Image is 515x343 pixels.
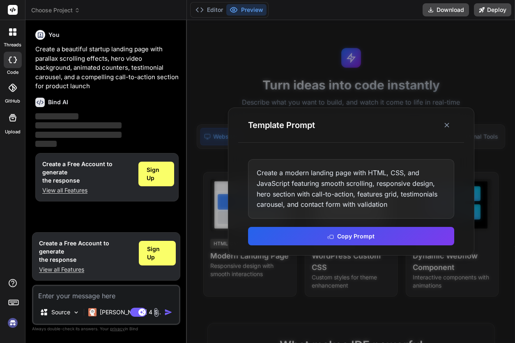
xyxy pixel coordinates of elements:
span: ‌ [35,132,122,138]
img: Claude 4 Sonnet [88,308,97,316]
span: ‌ [35,113,78,119]
label: Upload [5,128,21,135]
p: View all Features [39,265,132,274]
button: Editor [192,4,226,16]
p: View all Features [42,186,132,194]
h1: Create a Free Account to generate the response [39,239,132,264]
span: privacy [110,326,125,331]
button: Preview [226,4,267,16]
p: [PERSON_NAME] 4 S.. [100,308,161,316]
p: Always double-check its answers. Your in Bind [32,325,180,333]
img: attachment [152,308,161,317]
h3: Template Prompt [248,119,315,131]
p: Source [51,308,70,316]
h1: Create a Free Account to generate the response [42,160,132,185]
span: Choose Project [31,6,80,14]
span: ‌ [35,141,57,147]
span: Sign Up [147,245,168,261]
label: threads [4,41,21,48]
button: Copy Prompt [248,227,454,245]
button: Deploy [474,3,511,16]
img: icon [164,308,172,316]
img: Pick Models [73,309,80,316]
div: Create a modern landing page with HTML, CSS, and JavaScript featuring smooth scrolling, responsiv... [248,159,454,218]
span: ‌ [35,122,122,128]
label: code [7,69,18,76]
span: Sign Up [147,166,166,182]
h6: Bind AI [48,98,68,106]
h6: You [48,31,60,39]
img: signin [6,316,20,330]
label: GitHub [5,98,20,105]
p: Create a beautiful startup landing page with parallax scrolling effects, hero video background, a... [35,45,179,91]
button: Download [423,3,469,16]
